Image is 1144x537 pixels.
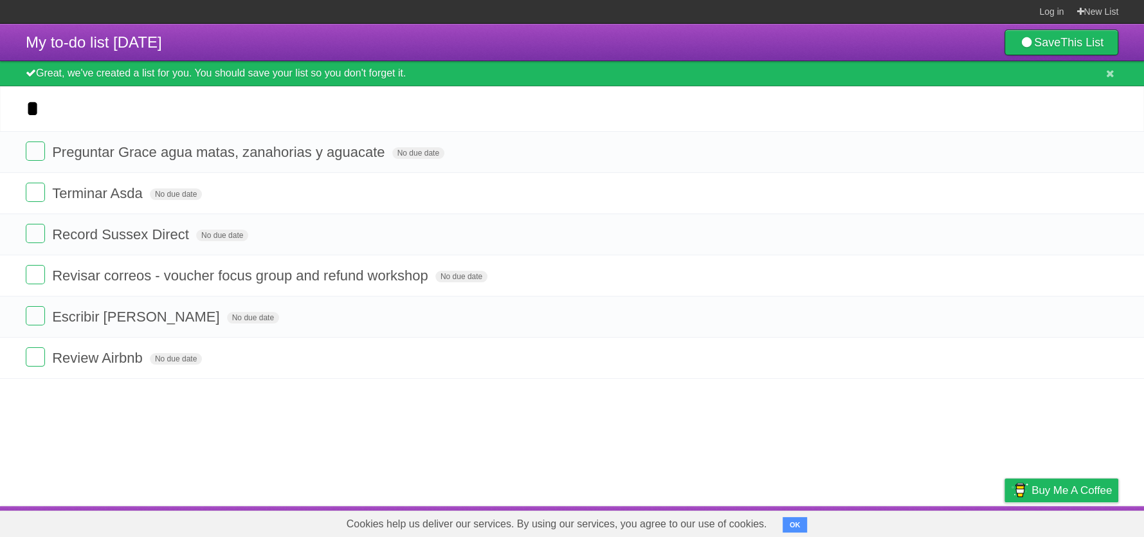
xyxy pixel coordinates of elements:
[944,509,972,534] a: Terms
[1037,509,1118,534] a: Suggest a feature
[783,517,808,532] button: OK
[876,509,928,534] a: Developers
[1060,36,1103,49] b: This List
[52,309,222,325] span: Escribir [PERSON_NAME]
[26,224,45,243] label: Done
[1031,479,1112,502] span: Buy me a coffee
[52,268,431,284] span: Revisar correos - voucher focus group and refund workshop
[52,185,146,201] span: Terminar Asda
[1004,478,1118,502] a: Buy me a coffee
[52,350,146,366] span: Review Airbnb
[227,312,279,323] span: No due date
[196,230,248,241] span: No due date
[26,347,45,367] label: Done
[334,511,780,537] span: Cookies help us deliver our services. By using our services, you agree to our use of cookies.
[52,226,192,242] span: Record Sussex Direct
[150,353,202,365] span: No due date
[52,144,388,160] span: Preguntar Grace agua matas, zanahorias y aguacate
[150,188,202,200] span: No due date
[392,147,444,159] span: No due date
[1011,479,1028,501] img: Buy me a coffee
[26,306,45,325] label: Done
[833,509,860,534] a: About
[1004,30,1118,55] a: SaveThis List
[26,33,162,51] span: My to-do list [DATE]
[26,183,45,202] label: Done
[435,271,487,282] span: No due date
[988,509,1021,534] a: Privacy
[26,265,45,284] label: Done
[26,141,45,161] label: Done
